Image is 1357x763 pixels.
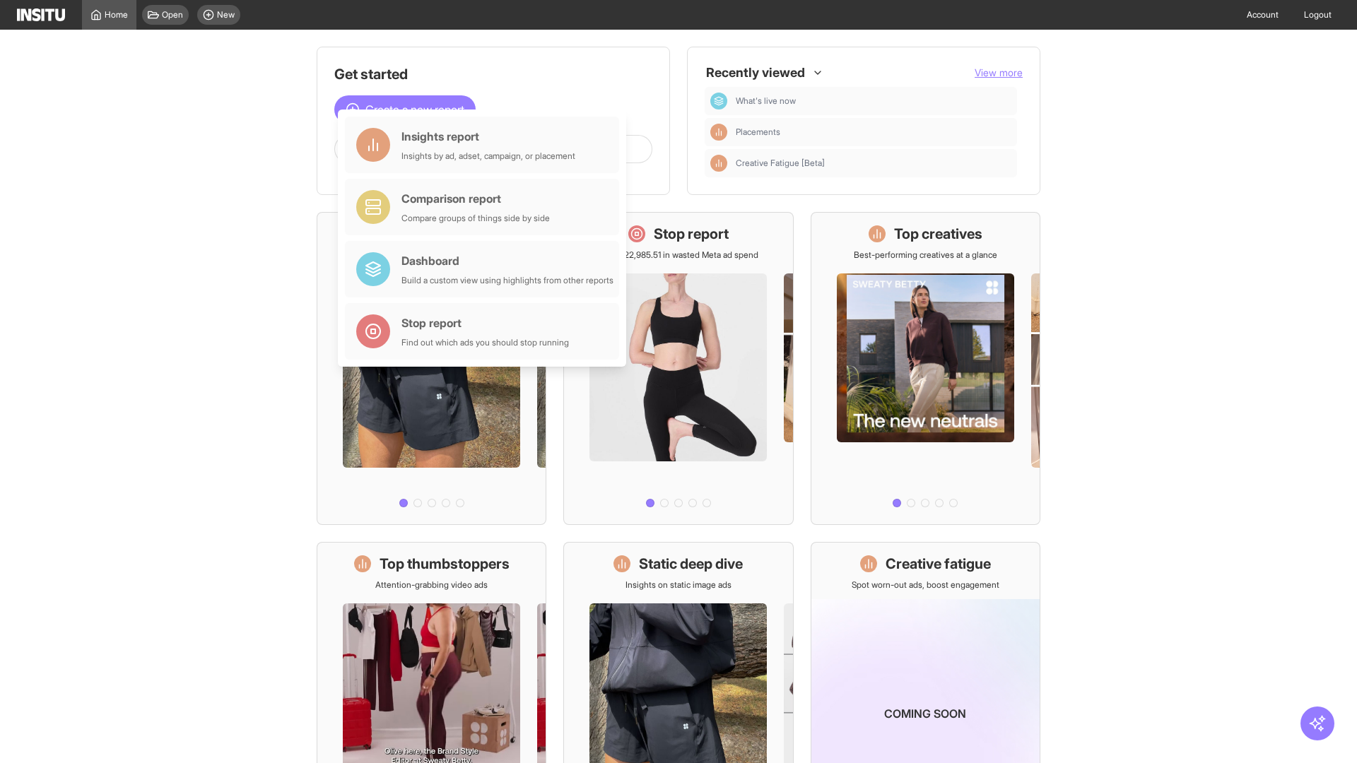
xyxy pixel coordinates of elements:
[401,337,569,348] div: Find out which ads you should stop running
[317,212,546,525] a: What's live nowSee all active ads instantly
[736,126,780,138] span: Placements
[736,95,1011,107] span: What's live now
[162,9,183,20] span: Open
[736,95,796,107] span: What's live now
[639,554,743,574] h1: Static deep dive
[401,213,550,224] div: Compare groups of things side by side
[975,66,1023,80] button: View more
[401,314,569,331] div: Stop report
[365,101,464,118] span: Create a new report
[654,224,729,244] h1: Stop report
[710,124,727,141] div: Insights
[105,9,128,20] span: Home
[736,158,825,169] span: Creative Fatigue [Beta]
[380,554,510,574] h1: Top thumbstoppers
[975,66,1023,78] span: View more
[811,212,1040,525] a: Top creativesBest-performing creatives at a glance
[710,93,727,110] div: Dashboard
[599,249,758,261] p: Save £22,985.51 in wasted Meta ad spend
[625,579,732,591] p: Insights on static image ads
[563,212,793,525] a: Stop reportSave £22,985.51 in wasted Meta ad spend
[401,150,575,162] div: Insights by ad, adset, campaign, or placement
[334,64,652,84] h1: Get started
[736,126,1011,138] span: Placements
[217,9,235,20] span: New
[334,95,476,124] button: Create a new report
[401,252,613,269] div: Dashboard
[736,158,1011,169] span: Creative Fatigue [Beta]
[401,128,575,145] div: Insights report
[375,579,488,591] p: Attention-grabbing video ads
[854,249,997,261] p: Best-performing creatives at a glance
[710,155,727,172] div: Insights
[894,224,982,244] h1: Top creatives
[401,190,550,207] div: Comparison report
[17,8,65,21] img: Logo
[401,275,613,286] div: Build a custom view using highlights from other reports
